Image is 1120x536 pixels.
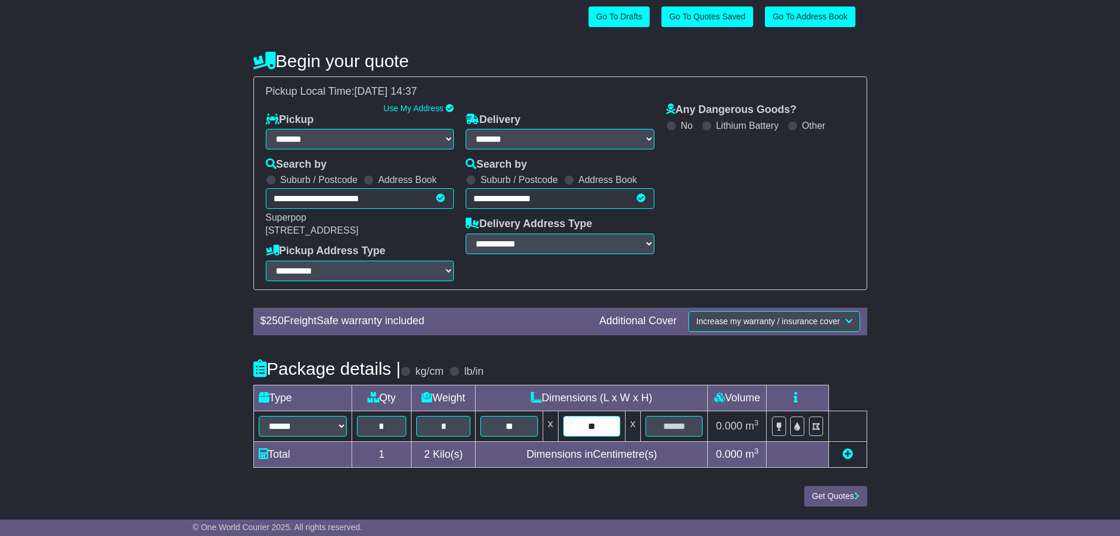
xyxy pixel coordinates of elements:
label: Pickup Address Type [266,245,386,258]
span: 250 [266,315,284,327]
td: x [543,411,558,441]
button: Increase my warranty / insurance cover [688,311,860,332]
a: Go To Address Book [765,6,855,27]
label: Search by [466,158,527,171]
div: $ FreightSafe warranty included [255,315,594,328]
span: [DATE] 14:37 [355,85,417,97]
td: Total [253,441,352,467]
label: Any Dangerous Goods? [666,104,797,116]
span: Increase my warranty / insurance cover [696,317,840,326]
td: Type [253,385,352,411]
td: x [626,411,641,441]
label: Search by [266,158,327,171]
label: Suburb / Postcode [480,174,558,185]
span: © One World Courier 2025. All rights reserved. [193,522,363,532]
span: m [745,420,759,432]
td: Kilo(s) [412,441,476,467]
a: Use My Address [383,104,443,113]
label: Lithium Battery [716,120,779,131]
label: Other [802,120,825,131]
span: 0.000 [716,420,743,432]
label: Pickup [266,114,314,126]
span: 2 [424,448,430,460]
sup: 3 [754,418,759,427]
label: Delivery [466,114,520,126]
a: Go To Drafts [589,6,650,27]
label: lb/in [464,365,483,378]
button: Get Quotes [804,486,867,507]
td: Qty [352,385,412,411]
span: m [745,448,759,460]
h4: Begin your quote [253,51,867,71]
span: 0.000 [716,448,743,460]
td: Volume [708,385,767,411]
h4: Package details | [253,359,401,378]
label: Address Book [579,174,637,185]
label: Address Book [378,174,437,185]
td: Dimensions (L x W x H) [476,385,708,411]
span: [STREET_ADDRESS] [266,225,359,235]
label: Delivery Address Type [466,218,592,231]
div: Additional Cover [593,315,683,328]
span: Superpop [266,212,306,222]
sup: 3 [754,447,759,455]
td: Dimensions in Centimetre(s) [476,441,708,467]
a: Add new item [842,448,853,460]
td: Weight [412,385,476,411]
a: Go To Quotes Saved [661,6,753,27]
label: kg/cm [415,365,443,378]
label: No [681,120,693,131]
div: Pickup Local Time: [260,85,861,98]
td: 1 [352,441,412,467]
label: Suburb / Postcode [280,174,358,185]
